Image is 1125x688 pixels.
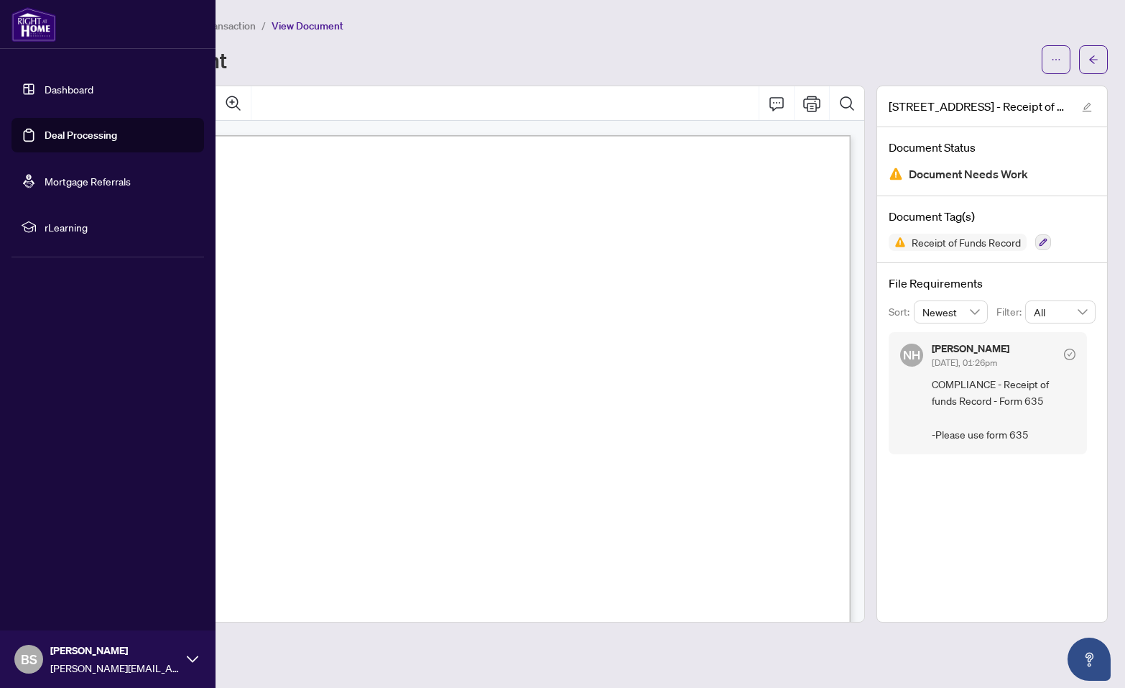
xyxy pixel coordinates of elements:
[50,643,180,659] span: [PERSON_NAME]
[1068,638,1111,681] button: Open asap
[906,237,1027,247] span: Receipt of Funds Record
[996,304,1025,320] p: Filter:
[889,208,1096,225] h4: Document Tag(s)
[889,275,1096,292] h4: File Requirements
[1064,349,1075,360] span: check-circle
[1051,55,1061,65] span: ellipsis
[932,376,1075,444] span: COMPLIANCE - Receipt of funds Record - Form 635 -Please use form 635
[45,129,117,142] a: Deal Processing
[45,175,131,188] a: Mortgage Referrals
[1082,102,1092,112] span: edit
[179,19,256,32] span: View Transaction
[272,19,343,32] span: View Document
[1088,55,1098,65] span: arrow-left
[45,219,194,235] span: rLearning
[889,98,1068,115] span: [STREET_ADDRESS] - Receipt of Funds.pdf
[11,7,56,42] img: logo
[932,357,997,368] span: [DATE], 01:26pm
[889,234,906,251] img: Status Icon
[261,17,266,34] li: /
[45,83,93,96] a: Dashboard
[903,346,920,364] span: NH
[21,649,37,669] span: BS
[922,301,980,323] span: Newest
[1034,301,1087,323] span: All
[50,660,180,676] span: [PERSON_NAME][EMAIL_ADDRESS][PERSON_NAME][DOMAIN_NAME]
[889,139,1096,156] h4: Document Status
[932,344,1009,354] h5: [PERSON_NAME]
[889,167,903,181] img: Document Status
[909,165,1028,184] span: Document Needs Work
[889,304,914,320] p: Sort:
